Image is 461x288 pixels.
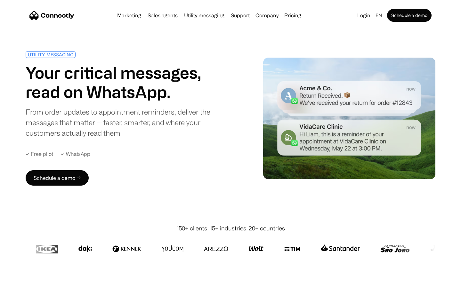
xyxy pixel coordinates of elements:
div: From order updates to appointment reminders, deliver the messages that matter — faster, smarter, ... [26,107,228,138]
div: 150+ clients, 15+ industries, 20+ countries [176,224,285,233]
div: ✓ Free pilot [26,151,53,157]
h1: Your critical messages, read on WhatsApp. [26,63,228,101]
div: Company [255,11,279,20]
a: Schedule a demo [387,9,432,22]
a: Sales agents [145,13,180,18]
a: Support [228,13,252,18]
a: Schedule a demo → [26,170,89,186]
div: UTILITY MESSAGING [28,52,73,57]
a: Utility messaging [182,13,227,18]
a: Pricing [282,13,304,18]
aside: Language selected: English [6,276,38,286]
a: Login [355,11,373,20]
ul: Language list [13,277,38,286]
div: ✓ WhatsApp [61,151,90,157]
a: Marketing [115,13,144,18]
div: en [376,11,382,20]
